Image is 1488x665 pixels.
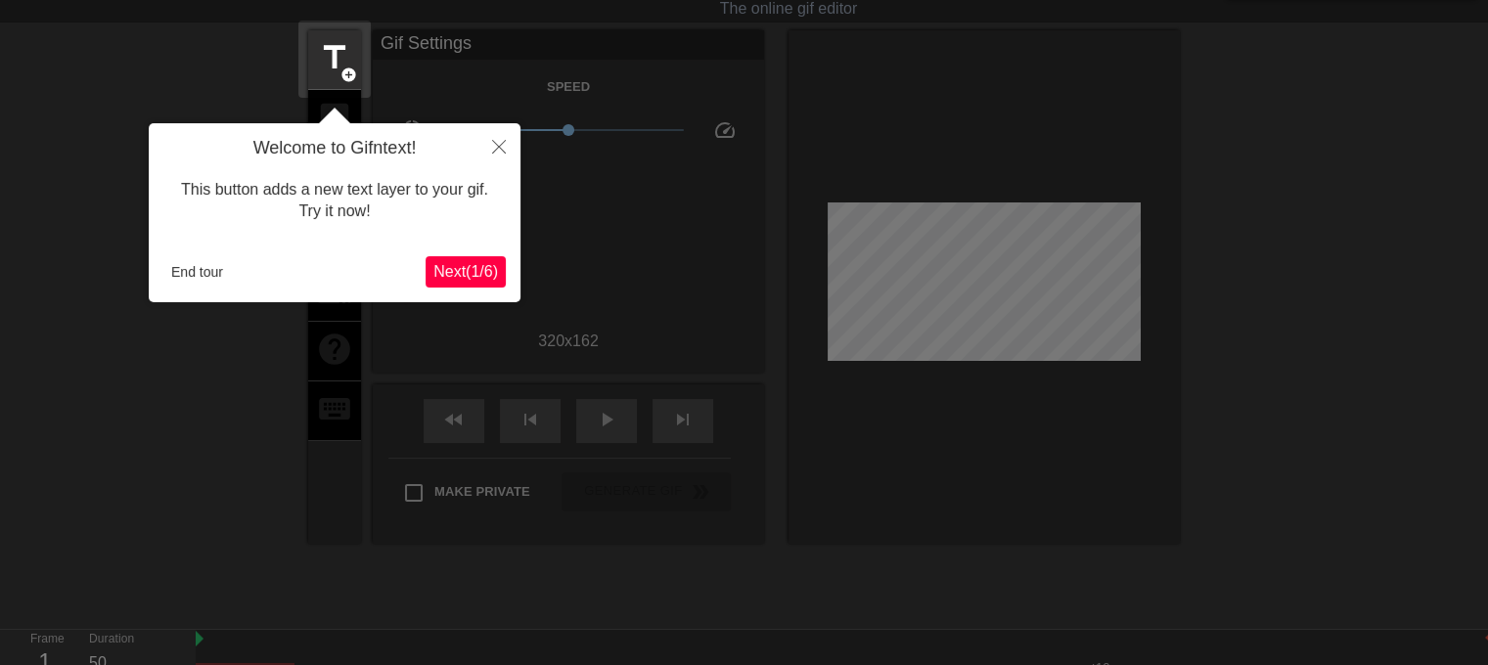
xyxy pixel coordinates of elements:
button: Close [477,123,520,168]
h4: Welcome to Gifntext! [163,138,506,159]
div: This button adds a new text layer to your gif. Try it now! [163,159,506,243]
button: End tour [163,257,231,287]
span: Next ( 1 / 6 ) [433,263,498,280]
button: Next [426,256,506,288]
